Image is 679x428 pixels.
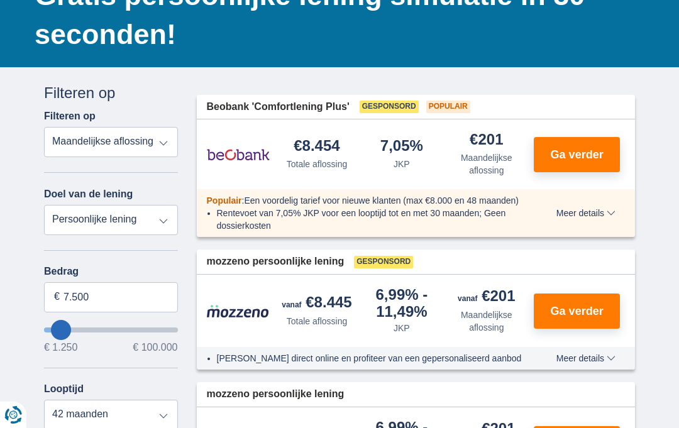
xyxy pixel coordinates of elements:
[207,139,270,170] img: product.pl.alt Beobank
[364,287,439,319] div: 6,99%
[54,290,60,304] span: €
[426,101,470,113] span: Populair
[547,208,625,218] button: Meer details
[287,158,348,170] div: Totale aflossing
[217,207,529,232] li: Rentevoet van 7,05% JKP voor een looptijd tot en met 30 maanden; Geen dossierkosten
[44,111,96,122] label: Filteren op
[556,209,616,217] span: Meer details
[360,101,419,113] span: Gesponsord
[197,194,539,207] div: :
[244,195,519,206] span: Een voordelig tarief voor nieuwe klanten (max €8.000 en 48 maanden)
[458,288,515,306] div: €201
[449,309,524,334] div: Maandelijkse aflossing
[394,322,410,334] div: JKP
[534,137,620,172] button: Ga verder
[556,354,616,363] span: Meer details
[534,294,620,329] button: Ga verder
[217,352,529,365] li: [PERSON_NAME] direct online en profiteer van een gepersonaliseerd aanbod
[207,100,350,114] span: Beobank 'Comfortlening Plus'
[133,343,177,353] span: € 100.000
[282,295,351,312] div: €8.445
[294,138,339,155] div: €8.454
[44,383,84,395] label: Looptijd
[547,353,625,363] button: Meer details
[287,315,348,327] div: Totale aflossing
[394,158,410,170] div: JKP
[449,151,524,177] div: Maandelijkse aflossing
[551,149,604,160] span: Ga verder
[44,343,77,353] span: € 1.250
[380,138,423,155] div: 7,05%
[207,195,242,206] span: Populair
[207,387,345,402] span: mozzeno persoonlijke lening
[44,266,178,277] label: Bedrag
[551,305,604,317] span: Ga verder
[354,256,413,268] span: Gesponsord
[207,304,270,318] img: product.pl.alt Mozzeno
[44,82,178,104] div: Filteren op
[207,255,345,269] span: mozzeno persoonlijke lening
[44,189,133,200] label: Doel van de lening
[44,327,178,332] input: wantToBorrow
[470,132,503,149] div: €201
